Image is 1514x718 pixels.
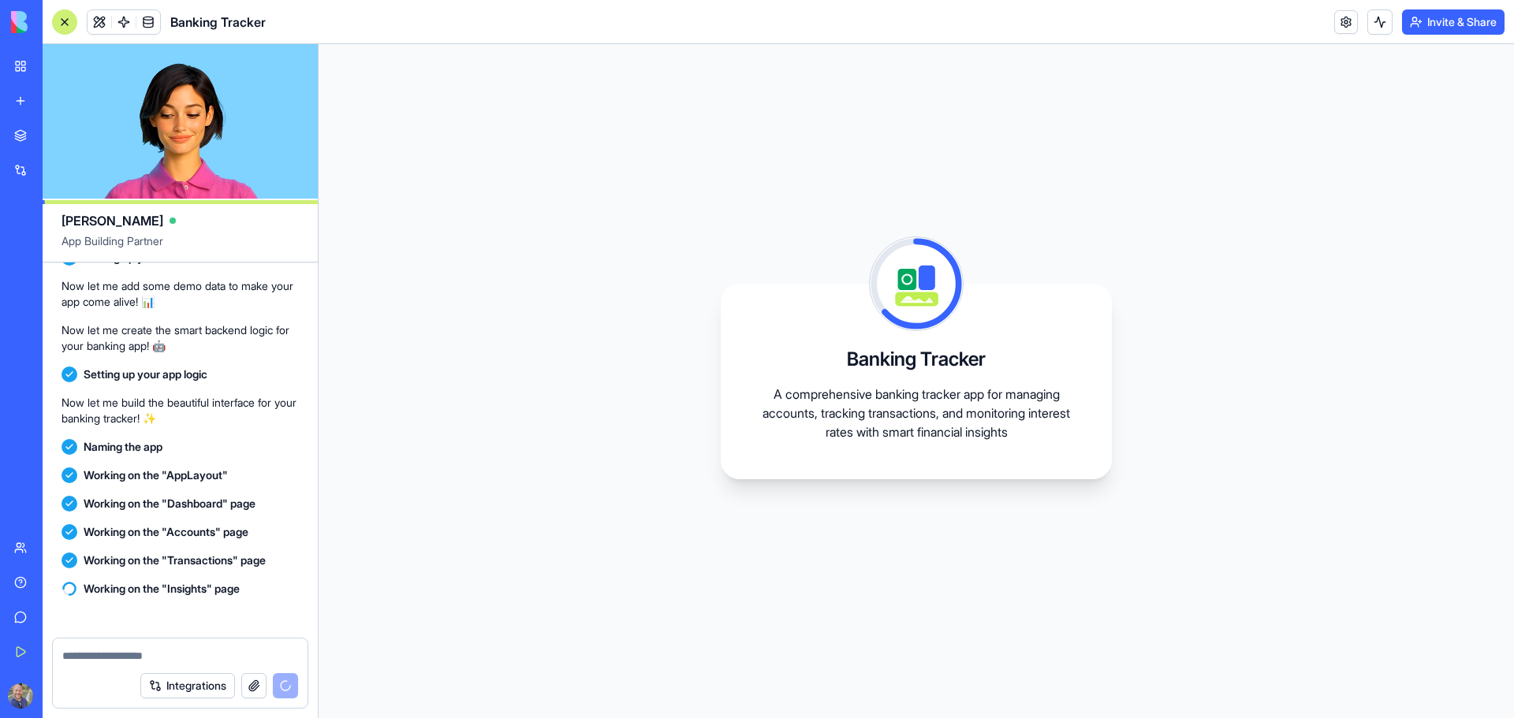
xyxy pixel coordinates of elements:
p: Now let me create the smart backend logic for your banking app! 🤖 [62,322,299,354]
span: Working on the "Insights" page [84,581,240,597]
button: Invite & Share [1402,9,1505,35]
p: Now let me add some demo data to make your app come alive! 📊 [62,278,299,310]
h3: Banking Tracker [847,347,986,372]
p: Now let me build the beautiful interface for your banking tracker! ✨ [62,395,299,426]
span: Working on the "Dashboard" page [84,496,255,512]
img: ACg8ocIBv2xUw5HL-81t5tGPgmC9Ph1g_021R3Lypww5hRQve9x1lELB=s96-c [8,683,33,709]
span: Setting up your app logic [84,366,207,382]
span: App Building Partner [62,233,299,262]
span: Working on the "AppLayout" [84,467,228,483]
img: logo [11,11,109,33]
span: Banking Tracker [170,13,266,32]
span: Naming the app [84,439,162,455]
span: Working on the "Accounts" page [84,524,248,540]
span: Working on the "Transactions" page [84,552,266,568]
button: Integrations [140,673,235,698]
p: A comprehensive banking tracker app for managing accounts, tracking transactions, and monitoring ... [759,385,1074,441]
span: [PERSON_NAME] [62,211,163,230]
